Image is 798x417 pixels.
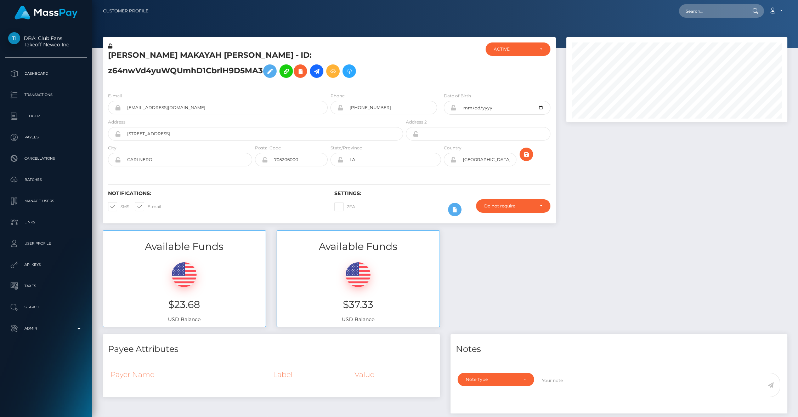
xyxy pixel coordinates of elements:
p: Ledger [8,111,84,121]
h3: $23.68 [108,298,260,312]
label: Address [108,119,125,125]
h5: [PERSON_NAME] MAKAYAH [PERSON_NAME] - ID: z64nwVd4yuWQUmhD1CbrlH9D5MA3 [108,50,399,81]
p: Batches [8,175,84,185]
p: Transactions [8,90,84,100]
label: City [108,145,117,151]
a: Ledger [5,107,87,125]
img: MassPay Logo [15,6,78,19]
p: Search [8,302,84,313]
p: Admin [8,323,84,334]
div: USD Balance [277,253,440,327]
th: Label [271,365,352,384]
div: Note Type [466,377,518,382]
a: Transactions [5,86,87,104]
label: Country [444,145,462,151]
a: User Profile [5,235,87,252]
a: Dashboard [5,65,87,82]
th: Payer Name [108,365,271,384]
p: Links [8,217,84,228]
img: USD.png [346,262,370,287]
a: Links [5,213,87,231]
h3: Available Funds [103,240,266,253]
h6: Settings: [334,190,550,196]
label: State/Province [330,145,362,151]
label: E-mail [108,93,122,99]
label: SMS [108,202,129,211]
p: Payees [8,132,84,143]
label: Date of Birth [444,93,471,99]
h4: Notes [456,343,782,355]
h3: Available Funds [277,240,440,253]
h3: $37.33 [282,298,434,312]
a: Batches [5,171,87,189]
p: User Profile [8,238,84,249]
input: Search... [679,4,746,18]
p: Cancellations [8,153,84,164]
p: Manage Users [8,196,84,206]
div: USD Balance [103,253,266,327]
img: USD.png [172,262,197,287]
button: ACTIVE [486,42,550,56]
div: Do not require [484,203,534,209]
p: Dashboard [8,68,84,79]
p: API Keys [8,259,84,270]
a: Customer Profile [103,4,148,18]
a: Initiate Payout [310,64,323,78]
label: 2FA [334,202,355,211]
label: Address 2 [406,119,427,125]
a: Admin [5,320,87,337]
button: Note Type [458,373,534,386]
a: Taxes [5,277,87,295]
button: Do not require [476,199,550,213]
span: DBA: Club Fans Takeoff Newco Inc [5,35,87,48]
label: Phone [330,93,345,99]
a: API Keys [5,256,87,274]
a: Search [5,298,87,316]
th: Value [352,365,435,384]
h4: Payee Attributes [108,343,435,355]
h6: Notifications: [108,190,324,196]
a: Cancellations [5,150,87,167]
label: E-mail [135,202,161,211]
label: Postal Code [255,145,281,151]
img: Takeoff Newco Inc [8,32,20,44]
a: Payees [5,128,87,146]
p: Taxes [8,281,84,291]
div: ACTIVE [494,46,534,52]
a: Manage Users [5,192,87,210]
